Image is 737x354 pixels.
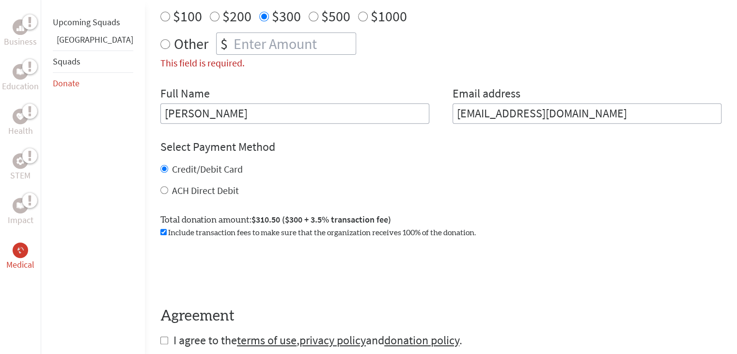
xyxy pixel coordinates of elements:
div: STEM [13,153,28,169]
img: Business [16,23,24,31]
label: Other [174,32,208,55]
p: Medical [6,258,34,272]
img: Education [16,68,24,75]
span: $310.50 ($300 + 3.5% transaction fee) [251,214,391,225]
span: Include transaction fees to make sure that the organization receives 100% of the donation. [168,229,476,237]
label: $300 [272,7,301,25]
a: Squads [53,56,80,67]
h4: Agreement [160,307,721,325]
p: Business [4,35,37,48]
a: Donate [53,78,79,89]
img: Health [16,113,24,119]
input: Enter Full Name [160,103,429,124]
input: Enter Amount [232,33,356,54]
div: Business [13,19,28,35]
label: This field is required. [160,57,245,69]
label: $500 [321,7,350,25]
a: ImpactImpact [8,198,33,227]
a: terms of use [237,333,297,348]
h4: Select Payment Method [160,139,721,155]
img: Medical [16,246,24,254]
label: $200 [222,7,251,25]
a: [GEOGRAPHIC_DATA] [57,34,133,45]
img: Impact [16,202,24,209]
div: Health [13,109,28,124]
li: Upcoming Squads [53,12,133,33]
li: Belize [53,33,133,50]
li: Donate [53,73,133,94]
img: STEM [16,157,24,165]
p: Impact [8,213,33,227]
label: $1000 [371,7,407,25]
label: ACH Direct Debit [172,184,239,196]
div: Medical [13,242,28,258]
p: Health [8,124,33,138]
p: Education [2,80,39,93]
div: Impact [13,198,28,213]
div: Education [13,64,28,80]
label: Email address [453,86,520,103]
a: Upcoming Squads [53,16,120,28]
iframe: reCAPTCHA [160,250,308,288]
label: $100 [173,7,202,25]
li: Squads [53,50,133,73]
a: STEMSTEM [10,153,31,182]
label: Full Name [160,86,210,103]
a: MedicalMedical [6,242,34,272]
a: BusinessBusiness [4,19,37,48]
input: Your Email [453,103,721,124]
a: EducationEducation [2,64,39,93]
span: I agree to the , and . [173,333,462,348]
label: Total donation amount: [160,213,391,227]
a: privacy policy [299,333,366,348]
p: STEM [10,169,31,182]
div: $ [217,33,232,54]
a: HealthHealth [8,109,33,138]
a: donation policy [384,333,459,348]
label: Credit/Debit Card [172,163,243,175]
